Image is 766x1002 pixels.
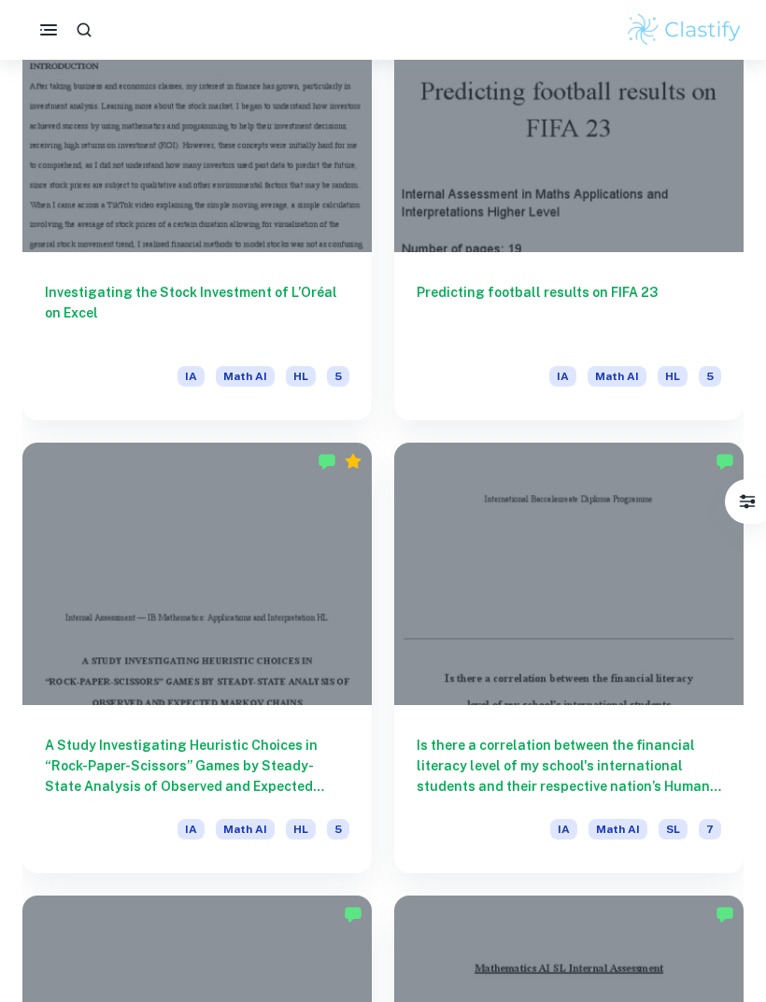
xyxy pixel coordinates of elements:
img: Marked [318,452,336,471]
h6: A Study Investigating Heuristic Choices in “Rock-Paper-Scissors” Games by Steady-State Analysis o... [45,735,349,797]
span: Math AI [216,366,275,387]
span: Math AI [588,366,646,387]
span: HL [286,819,316,840]
span: 5 [327,366,349,387]
a: A Study Investigating Heuristic Choices in “Rock-Paper-Scissors” Games by Steady-State Analysis o... [22,443,372,873]
span: 7 [699,819,721,840]
div: Premium [344,452,362,471]
span: Math AI [216,819,275,840]
span: 5 [699,366,721,387]
a: Is there a correlation between the financial literacy level of my school's international students... [394,443,744,873]
h6: Investigating the Stock Investment of L’Oréal on Excel [45,282,349,344]
span: IA [177,819,205,840]
img: Clastify logo [625,11,744,49]
img: Marked [716,452,734,471]
h6: Predicting football results on FIFA 23 [417,282,721,344]
span: Math AI [589,819,647,840]
span: IA [177,366,205,387]
img: Marked [344,905,362,924]
span: HL [286,366,316,387]
span: SL [659,819,688,840]
span: IA [550,819,577,840]
button: Filter [729,483,766,520]
span: HL [658,366,688,387]
img: Marked [716,905,734,924]
span: 5 [327,819,349,840]
span: IA [549,366,576,387]
h6: Is there a correlation between the financial literacy level of my school's international students... [417,735,721,797]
